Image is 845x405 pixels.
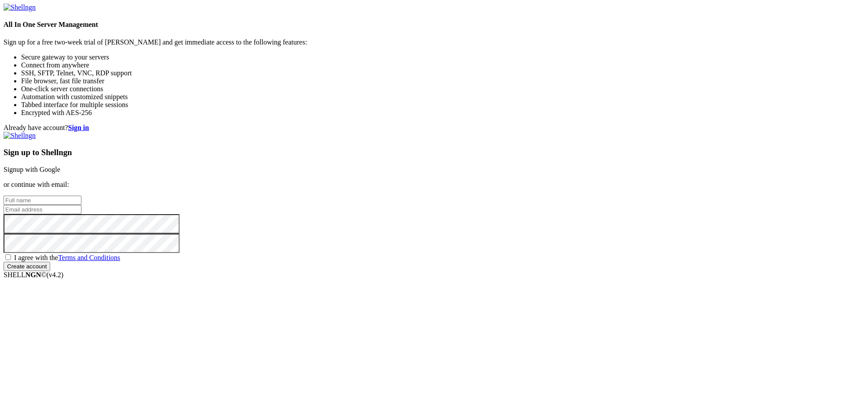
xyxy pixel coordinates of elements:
a: Terms and Conditions [58,254,120,261]
input: Email address [4,205,81,214]
span: 4.2.0 [47,271,64,279]
li: Secure gateway to your servers [21,53,841,61]
p: or continue with email: [4,181,841,189]
h3: Sign up to Shellngn [4,148,841,157]
li: Automation with customized snippets [21,93,841,101]
a: Sign in [68,124,89,131]
img: Shellngn [4,4,36,11]
p: Sign up for a free two-week trial of [PERSON_NAME] and get immediate access to the following feat... [4,38,841,46]
li: SSH, SFTP, Telnet, VNC, RDP support [21,69,841,77]
li: Tabbed interface for multiple sessions [21,101,841,109]
input: Full name [4,196,81,205]
a: Signup with Google [4,166,60,173]
b: NGN [26,271,41,279]
li: File browser, fast file transfer [21,77,841,85]
input: Create account [4,262,50,271]
li: Encrypted with AES-256 [21,109,841,117]
img: Shellngn [4,132,36,140]
span: I agree with the [14,254,120,261]
li: One-click server connections [21,85,841,93]
h4: All In One Server Management [4,21,841,29]
span: SHELL © [4,271,63,279]
div: Already have account? [4,124,841,132]
input: I agree with theTerms and Conditions [5,254,11,260]
li: Connect from anywhere [21,61,841,69]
